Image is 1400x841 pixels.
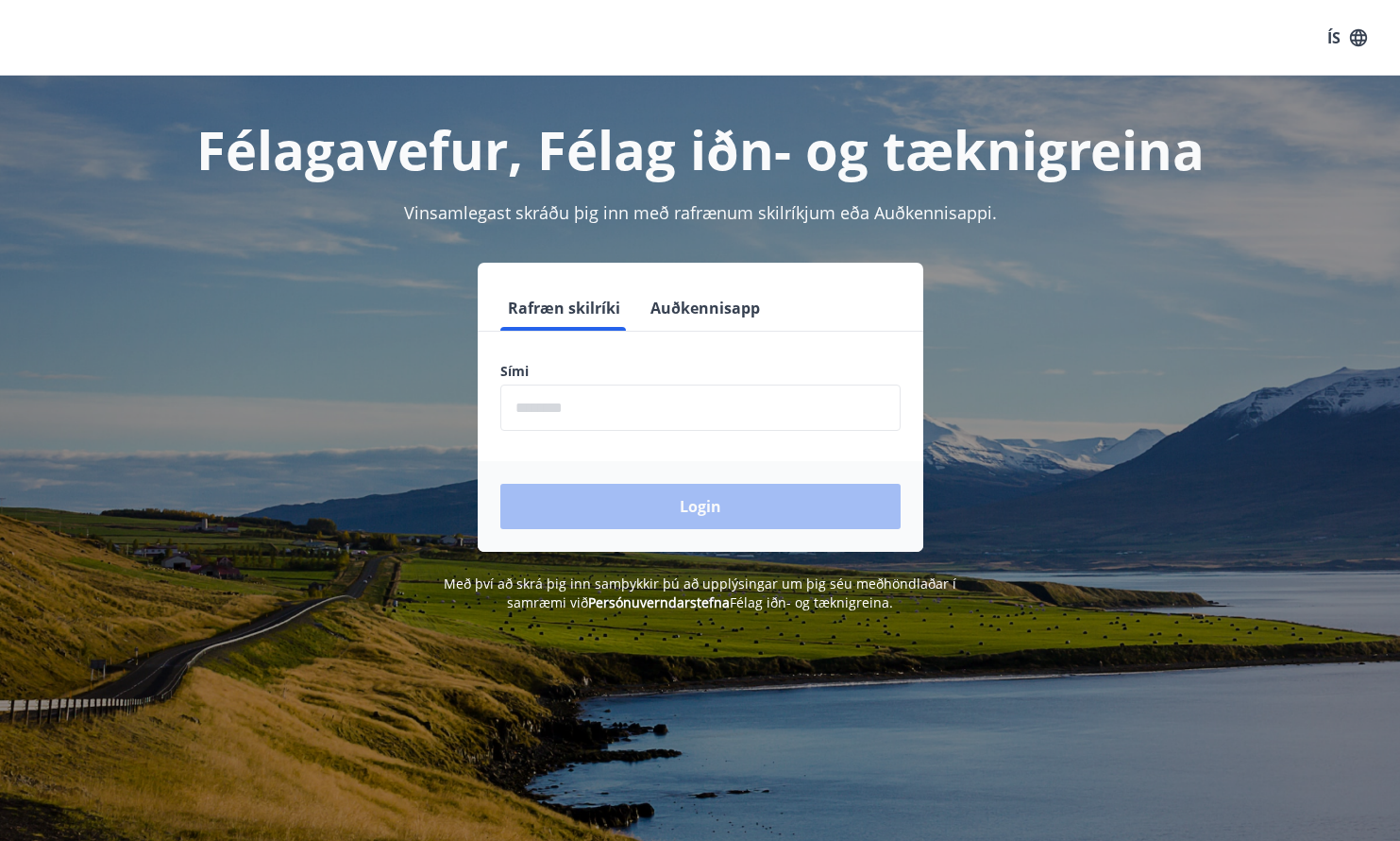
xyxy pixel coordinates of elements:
button: Auðkennisapp [643,285,767,331]
h1: Félagavefur, Félag iðn- og tæknigreina [43,113,1358,185]
span: Með því að skrá þig inn samþykkir þú að upplýsingar um þig séu meðhöndlaðar í samræmi við Félag i... [444,575,956,611]
a: Persónuverndarstefna [588,593,730,611]
button: ÍS [1317,21,1377,55]
label: Sími [500,362,901,381]
span: Vinsamlegast skráðu þig inn með rafrænum skilríkjum eða Auðkennisappi. [404,201,997,224]
button: Rafræn skilríki [500,285,628,331]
